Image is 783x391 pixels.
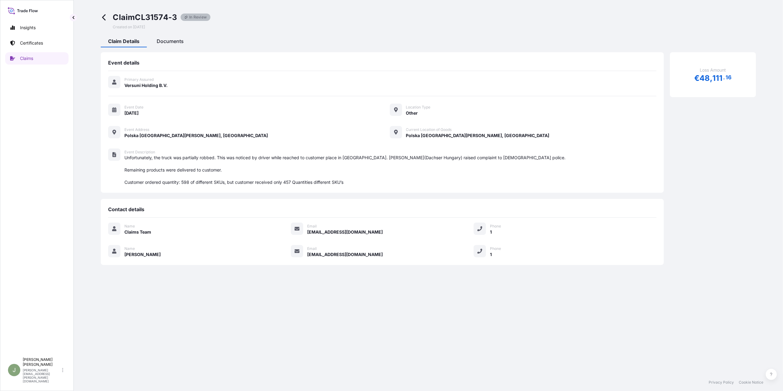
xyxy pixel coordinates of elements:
p: Certificates [20,40,43,46]
span: Unfortunately, the truck was partially robbed. This was noticed by driver while reached to custom... [124,155,656,185]
span: Location Type [406,105,431,110]
p: Insights [20,25,36,31]
span: Event Description [124,150,155,155]
span: Claims Team [124,229,151,235]
span: Other [406,110,418,116]
span: Claim Details [108,38,139,44]
span: Event Date [124,105,143,110]
span: Name [124,246,135,251]
a: Claims [5,52,69,65]
p: [PERSON_NAME][EMAIL_ADDRESS][PERSON_NAME][DOMAIN_NAME] [23,368,61,383]
span: 1 [490,229,492,235]
span: Contact details [108,206,144,212]
span: € [694,74,699,82]
span: J [13,367,16,373]
span: [EMAIL_ADDRESS][DOMAIN_NAME] [307,229,383,235]
span: Primary Assured [124,77,154,82]
p: Claims [20,55,33,61]
a: Certificates [5,37,69,49]
a: Cookie Notice [739,380,763,385]
span: . [723,76,725,79]
span: Current Location of Goods [406,127,452,132]
span: 111 [712,74,723,82]
span: Polska [GEOGRAPHIC_DATA][PERSON_NAME], [GEOGRAPHIC_DATA] [406,132,550,139]
span: Email [307,224,317,229]
a: Insights [5,22,69,34]
span: Event details [108,60,139,66]
span: Phone [490,246,501,251]
span: 48 [699,74,710,82]
span: [DATE] [124,110,139,116]
span: 16 [726,76,731,79]
span: [PERSON_NAME] [124,251,161,258]
span: Claim CL31574-3 [113,12,177,22]
span: Name [124,224,135,229]
span: Event Address [124,127,149,132]
span: Documents [157,38,184,44]
span: Loss Amount [700,67,726,73]
span: Email [307,246,317,251]
span: Versuni Holding B.V. [124,82,168,89]
span: , [710,74,712,82]
span: 1 [490,251,492,258]
span: [EMAIL_ADDRESS][DOMAIN_NAME] [307,251,383,258]
span: Created on [113,25,145,30]
span: Phone [490,224,501,229]
p: [PERSON_NAME] [PERSON_NAME] [23,357,61,367]
span: [DATE] [133,25,145,30]
span: Polska [GEOGRAPHIC_DATA][PERSON_NAME], [GEOGRAPHIC_DATA] [124,132,268,139]
a: Privacy Policy [709,380,734,385]
p: In Review [189,15,207,20]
